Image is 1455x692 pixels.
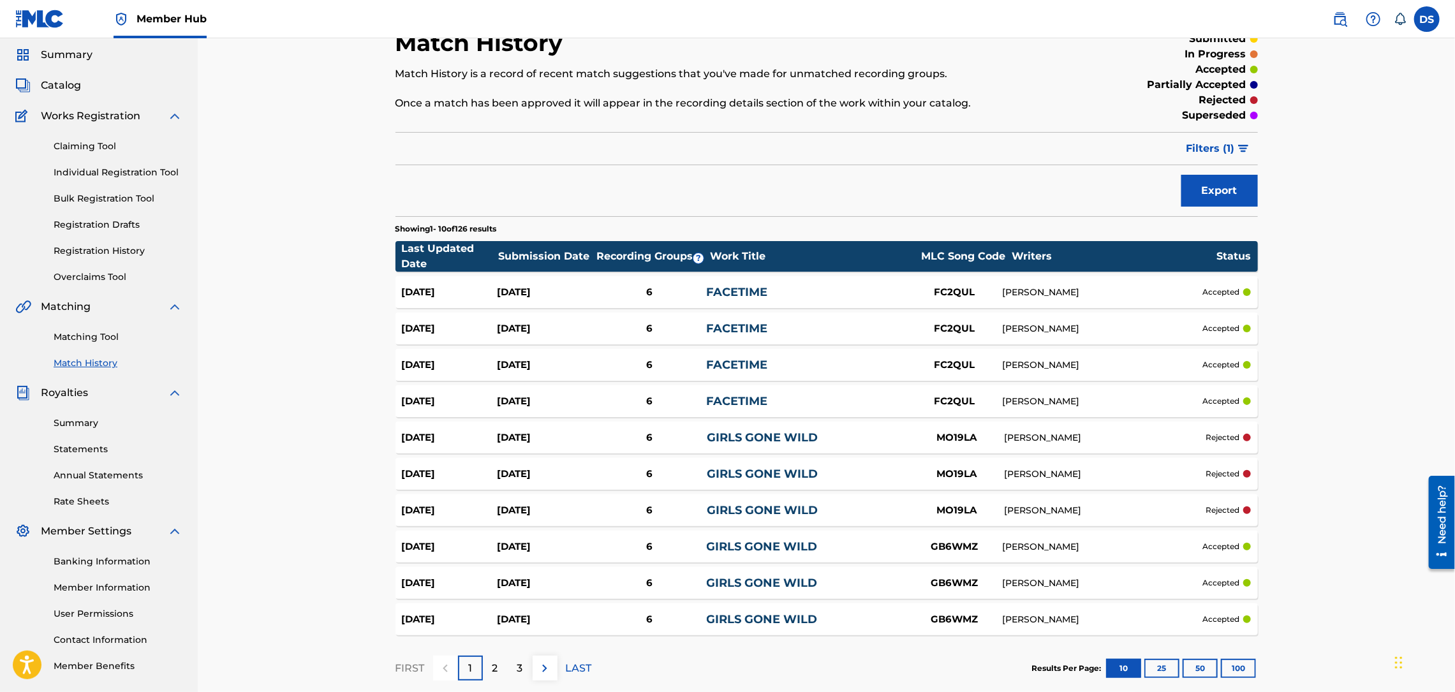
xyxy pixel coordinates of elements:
[402,431,498,445] div: [DATE]
[497,576,592,591] div: [DATE]
[907,394,1003,409] div: FC2QUL
[1181,175,1258,207] button: Export
[907,576,1003,591] div: GB6WMZ
[54,357,182,370] a: Match History
[402,241,498,272] div: Last Updated Date
[498,249,594,264] div: Submission Date
[15,299,31,314] img: Matching
[907,612,1003,627] div: GB6WMZ
[1206,432,1239,443] p: rejected
[395,223,497,235] p: Showing 1 - 10 of 126 results
[54,555,182,568] a: Banking Information
[402,321,497,336] div: [DATE]
[1032,663,1105,674] p: Results Per Page:
[1183,108,1246,123] p: superseded
[592,321,706,336] div: 6
[707,503,818,517] a: GIRLS GONE WILD
[1391,631,1455,692] iframe: Chat Widget
[497,467,593,482] div: [DATE]
[54,581,182,594] a: Member Information
[54,659,182,673] a: Member Benefits
[1004,504,1206,517] div: [PERSON_NAME]
[1148,77,1246,92] p: partially accepted
[1395,644,1403,682] div: Drag
[15,47,92,63] a: SummarySummary
[497,358,592,372] div: [DATE]
[707,612,818,626] a: GIRLS GONE WILD
[1185,47,1246,62] p: in progress
[15,385,31,401] img: Royalties
[1202,541,1239,552] p: accepted
[710,249,914,264] div: Work Title
[497,540,592,554] div: [DATE]
[707,358,768,372] a: FACETIME
[114,11,129,27] img: Top Rightsholder
[54,469,182,482] a: Annual Statements
[15,47,31,63] img: Summary
[592,394,706,409] div: 6
[167,299,182,314] img: expand
[41,47,92,63] span: Summary
[1419,471,1455,574] iframe: Resource Center
[707,394,768,408] a: FACETIME
[1206,504,1239,516] p: rejected
[593,431,707,445] div: 6
[1394,13,1407,26] div: Notifications
[402,503,498,518] div: [DATE]
[1003,577,1203,590] div: [PERSON_NAME]
[1202,323,1239,334] p: accepted
[497,431,593,445] div: [DATE]
[592,576,706,591] div: 6
[54,166,182,179] a: Individual Registration Tool
[1366,11,1381,27] img: help
[1003,540,1203,554] div: [PERSON_NAME]
[497,612,592,627] div: [DATE]
[167,524,182,539] img: expand
[707,576,818,590] a: GIRLS GONE WILD
[908,503,1004,518] div: MO19LA
[54,140,182,153] a: Claiming Tool
[915,249,1011,264] div: MLC Song Code
[497,285,592,300] div: [DATE]
[41,385,88,401] span: Royalties
[593,503,707,518] div: 6
[402,285,497,300] div: [DATE]
[54,218,182,232] a: Registration Drafts
[907,321,1003,336] div: FC2QUL
[592,612,706,627] div: 6
[492,661,498,676] p: 2
[1196,62,1246,77] p: accepted
[1202,614,1239,625] p: accepted
[468,661,472,676] p: 1
[907,285,1003,300] div: FC2QUL
[402,467,498,482] div: [DATE]
[1012,249,1216,264] div: Writers
[1202,359,1239,371] p: accepted
[693,253,704,263] span: ?
[1206,468,1239,480] p: rejected
[137,11,207,26] span: Member Hub
[15,10,64,28] img: MLC Logo
[1183,659,1218,678] button: 50
[402,358,497,372] div: [DATE]
[592,358,706,372] div: 6
[1221,659,1256,678] button: 100
[395,66,1060,82] p: Match History is a record of recent match suggestions that you've made for unmatched recording gr...
[54,192,182,205] a: Bulk Registration Tool
[1003,358,1203,372] div: [PERSON_NAME]
[592,540,706,554] div: 6
[497,503,593,518] div: [DATE]
[395,661,425,676] p: FIRST
[54,330,182,344] a: Matching Tool
[1003,322,1203,335] div: [PERSON_NAME]
[1202,395,1239,407] p: accepted
[15,524,31,539] img: Member Settings
[1179,133,1258,165] button: Filters (1)
[907,358,1003,372] div: FC2QUL
[1186,141,1235,156] span: Filters ( 1 )
[1003,613,1203,626] div: [PERSON_NAME]
[54,607,182,621] a: User Permissions
[54,416,182,430] a: Summary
